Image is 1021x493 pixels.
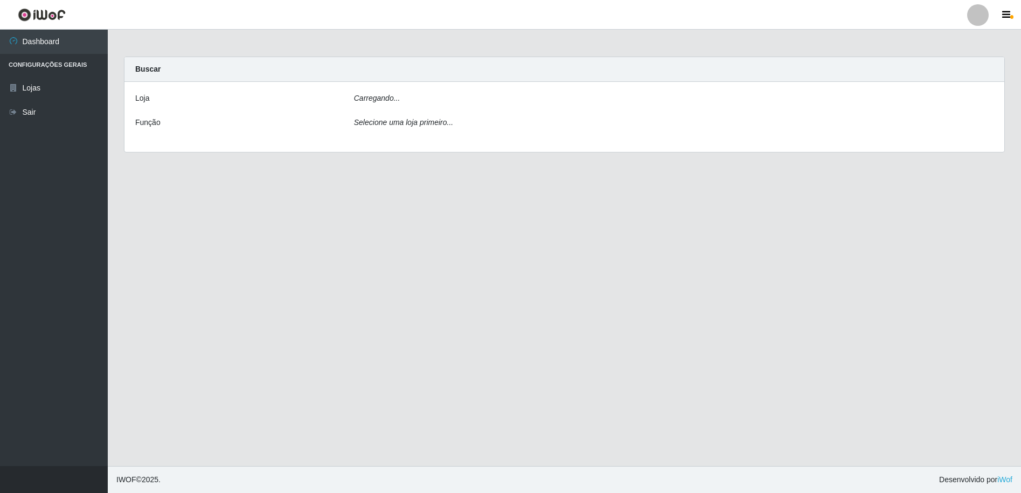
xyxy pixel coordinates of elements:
[18,8,66,22] img: CoreUI Logo
[116,475,136,484] span: IWOF
[135,117,161,128] label: Função
[997,475,1012,484] a: iWof
[939,474,1012,485] span: Desenvolvido por
[354,94,400,102] i: Carregando...
[116,474,161,485] span: © 2025 .
[354,118,453,127] i: Selecione uma loja primeiro...
[135,93,149,104] label: Loja
[135,65,161,73] strong: Buscar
